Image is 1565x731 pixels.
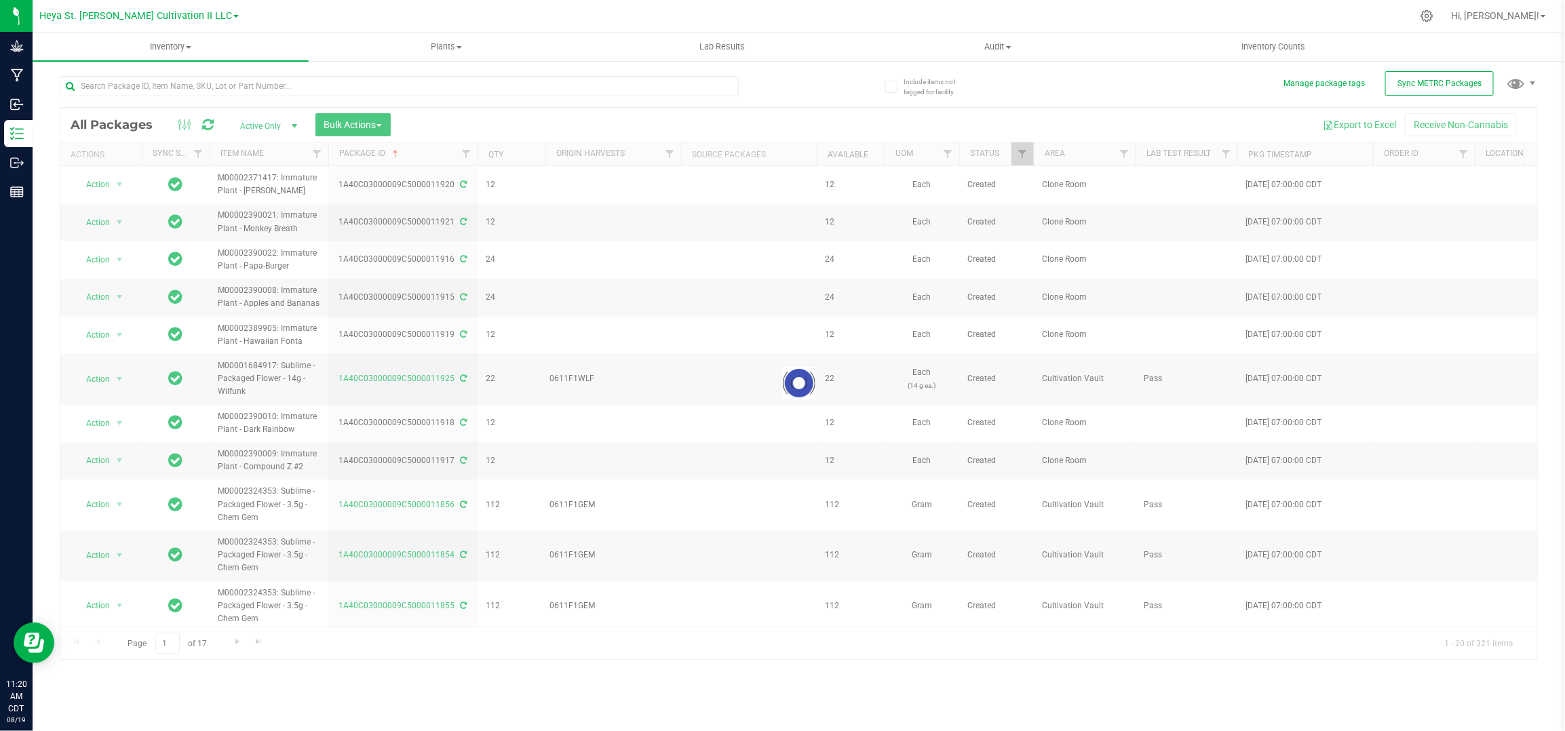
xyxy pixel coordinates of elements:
[860,33,1136,61] a: Audit
[33,33,309,61] a: Inventory
[60,76,739,96] input: Search Package ID, Item Name, SKU, Lot or Part Number...
[1136,33,1412,61] a: Inventory Counts
[584,33,860,61] a: Lab Results
[10,156,24,170] inline-svg: Outbound
[10,98,24,111] inline-svg: Inbound
[1224,41,1324,53] span: Inventory Counts
[6,678,26,715] p: 11:20 AM CDT
[861,41,1136,53] span: Audit
[904,77,971,97] span: Include items not tagged for facility
[10,185,24,199] inline-svg: Reports
[1451,10,1539,21] span: Hi, [PERSON_NAME]!
[10,127,24,140] inline-svg: Inventory
[14,623,54,663] iframe: Resource center
[10,68,24,82] inline-svg: Manufacturing
[33,41,309,53] span: Inventory
[6,715,26,725] p: 08/19
[681,41,763,53] span: Lab Results
[1397,79,1482,88] span: Sync METRC Packages
[1418,9,1435,22] div: Manage settings
[309,41,584,53] span: Plants
[1385,71,1494,96] button: Sync METRC Packages
[1283,78,1365,90] button: Manage package tags
[39,10,232,22] span: Heya St. [PERSON_NAME] Cultivation II LLC
[309,33,585,61] a: Plants
[10,39,24,53] inline-svg: Grow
